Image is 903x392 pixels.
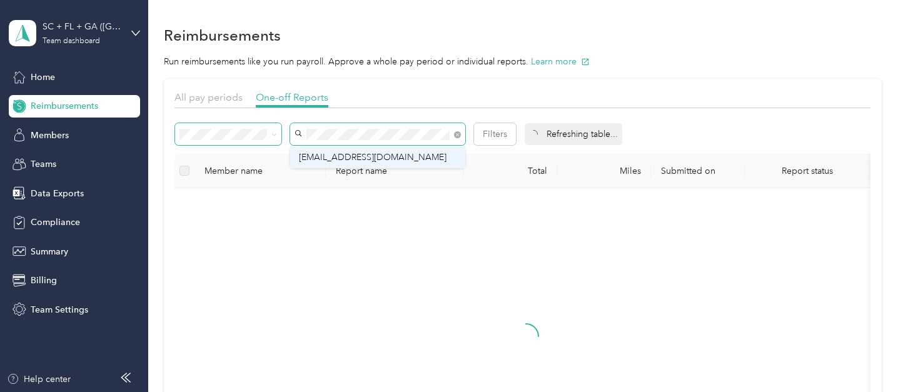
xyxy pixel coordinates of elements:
div: Team dashboard [43,38,100,45]
span: Report status [755,166,860,176]
div: Member name [204,166,316,176]
span: One-off Reports [256,91,328,103]
span: Members [31,129,69,142]
iframe: Everlance-gr Chat Button Frame [833,322,903,392]
span: Billing [31,274,57,287]
div: Total [473,166,547,176]
div: Miles [567,166,641,176]
th: Member name [194,154,326,188]
span: [EMAIL_ADDRESS][DOMAIN_NAME] [299,152,446,163]
span: Compliance [31,216,80,229]
span: All pay periods [174,91,243,103]
span: Data Exports [31,187,84,200]
span: Reimbursements [31,99,98,113]
th: Report name [326,154,463,188]
button: Filters [474,123,516,145]
button: Learn more [531,55,590,68]
h1: Reimbursements [164,29,281,42]
div: SC + FL + GA ([GEOGRAPHIC_DATA]) [43,20,121,33]
p: Run reimbursements like you run payroll. Approve a whole pay period or individual reports. [164,55,882,68]
span: Teams [31,158,56,171]
span: Summary [31,245,68,258]
div: Refreshing table... [525,123,622,145]
span: Team Settings [31,303,88,316]
span: Home [31,71,55,84]
button: Help center [7,373,71,386]
th: Submitted on [651,154,745,188]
